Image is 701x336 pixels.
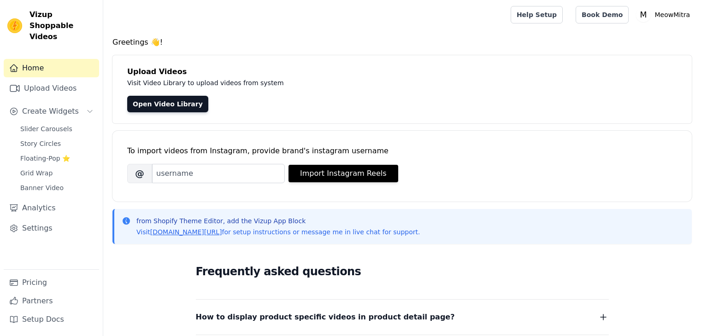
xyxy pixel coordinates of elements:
[4,219,99,238] a: Settings
[136,227,420,237] p: Visit for setup instructions or message me in live chat for support.
[20,168,53,178] span: Grid Wrap
[20,139,61,148] span: Story Circles
[4,79,99,98] a: Upload Videos
[20,154,70,163] span: Floating-Pop ⭐
[4,59,99,77] a: Home
[127,96,208,112] a: Open Video Library
[127,77,540,88] p: Visit Video Library to upload videos from system
[136,216,420,226] p: from Shopify Theme Editor, add the Vizup App Block
[15,122,99,135] a: Slider Carousels
[127,66,677,77] h4: Upload Videos
[29,9,95,42] span: Vizup Shoppable Videos
[4,102,99,121] button: Create Widgets
[22,106,79,117] span: Create Widgets
[112,37,692,48] h4: Greetings 👋!
[196,311,455,324] span: How to display product specific videos in product detail page?
[4,292,99,310] a: Partners
[20,183,64,192] span: Banner Video
[640,10,647,19] text: M
[4,199,99,217] a: Analytics
[127,164,152,183] span: @
[196,262,609,281] h2: Frequently asked questions
[289,165,398,182] button: Import Instagram Reels
[150,228,222,236] a: [DOMAIN_NAME][URL]
[15,152,99,165] a: Floating-Pop ⭐
[127,145,677,156] div: To import videos from Instagram, provide brand's instagram username
[15,167,99,180] a: Grid Wrap
[152,164,285,183] input: username
[576,6,629,23] a: Book Demo
[511,6,563,23] a: Help Setup
[20,124,72,133] span: Slider Carousels
[4,273,99,292] a: Pricing
[651,6,694,23] p: MeowMitra
[15,181,99,194] a: Banner Video
[636,6,694,23] button: M MeowMitra
[15,137,99,150] a: Story Circles
[196,311,609,324] button: How to display product specific videos in product detail page?
[7,18,22,33] img: Vizup
[4,310,99,329] a: Setup Docs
